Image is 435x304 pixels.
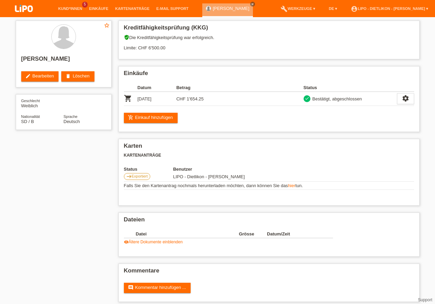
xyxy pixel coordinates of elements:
i: comment [128,285,133,290]
a: Einkäufe [86,7,112,11]
th: Datum [138,84,177,92]
span: 06.05.2025 [173,174,245,179]
i: settings [402,95,409,102]
th: Status [304,84,397,92]
a: close [250,2,255,7]
th: Status [124,167,173,172]
i: check [305,96,309,101]
th: Datei [136,230,239,238]
h2: Einkäufe [124,70,414,80]
h2: Kreditfähigkeitsprüfung (KKG) [124,24,414,35]
a: [PERSON_NAME] [213,6,250,11]
h3: Kartenanträge [124,153,414,158]
a: commentKommentar hinzufügen ... [124,283,191,293]
div: Bestätigt, abgeschlossen [310,95,362,102]
span: Nationalität [21,114,40,119]
td: [DATE] [138,92,177,106]
th: Grösse [239,230,267,238]
i: build [281,5,287,12]
a: account_circleLIPO - Dietlikon - [PERSON_NAME] ▾ [347,7,432,11]
td: CHF 1'654.25 [176,92,215,106]
i: delete [65,73,71,79]
a: Kartenanträge [112,7,153,11]
a: Kund*innen [55,7,86,11]
i: star_border [104,22,110,28]
a: hier [288,183,295,188]
div: Weiblich [21,98,64,108]
i: edit [25,73,31,79]
a: E-Mail Support [153,7,192,11]
div: Die Kreditfähigkeitsprüfung war erfolgreich. Limite: CHF 6'500.00 [124,35,414,56]
i: POSP00021830 [124,94,132,102]
a: buildWerkzeuge ▾ [277,7,319,11]
span: Deutsch [64,119,80,124]
a: star_border [104,22,110,29]
i: add_shopping_cart [128,115,133,120]
a: editBearbeiten [21,71,59,82]
a: deleteLöschen [61,71,94,82]
th: Betrag [176,84,215,92]
a: add_shopping_cartEinkauf hinzufügen [124,113,178,123]
span: Exportiert [132,174,148,178]
h2: [PERSON_NAME] [21,56,106,66]
a: DE ▾ [325,7,341,11]
a: visibilityÄltere Dokumente einblenden [124,240,183,244]
th: Datum/Zeit [267,230,323,238]
th: Benutzer [173,167,289,172]
span: 5 [82,2,88,8]
h2: Dateien [124,216,414,227]
a: LIPO pay [7,14,41,19]
td: Falls Sie den Kartenantrag nochmals herunterladen möchten, dann können Sie das tun. [124,182,414,190]
i: verified_user [124,35,129,40]
span: Sudan / B / 02.02.2008 [21,119,34,124]
i: east [126,174,132,179]
i: close [251,2,254,6]
i: account_circle [351,5,358,12]
h2: Karten [124,143,414,153]
i: visibility [124,240,129,244]
h2: Kommentare [124,267,414,278]
a: Support [418,297,432,302]
span: Geschlecht [21,99,40,103]
span: Sprache [64,114,78,119]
